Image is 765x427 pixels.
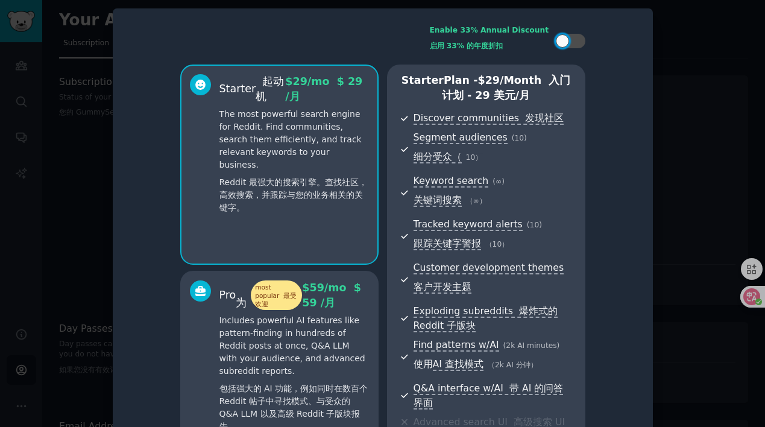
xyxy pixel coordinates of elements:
font: 客户开发主题 [414,281,471,293]
span: 跟踪关键字警报 [414,238,481,250]
div: Enable 33% Annual Discount [430,25,549,56]
span: Discover communities [414,112,564,125]
span: AI 查找模式 [433,358,483,371]
font: 为 [236,297,247,309]
font: 起动机 [256,75,284,103]
font: $ 59 /月 [302,282,361,309]
div: Starter [219,74,286,104]
font: $ 29 /月 [285,75,362,103]
font: 启用 33% 的年度折扣 [430,42,503,50]
span: Customer development themes [414,262,564,294]
span: ( ∞ ) [493,177,505,186]
span: （∞） [466,197,486,205]
font: 入门计划 - 29 美元/月 [442,74,570,101]
font: 发现社区 [525,112,564,124]
span: Exploding subreddits [414,305,558,333]
span: Find patterns w/AI [414,339,499,352]
span: （10） [485,240,509,248]
p: Starter Plan - [400,73,573,103]
span: most popular [251,280,302,310]
span: ( 2k AI minutes ) [503,341,560,350]
font: Reddit 最强大的搜索引擎。查找社区，高效搜索，并跟踪与您的业务相关的关键字。 [219,177,367,212]
span: Keyword search [414,175,489,188]
font: 使用 [414,358,538,370]
span: ( 10 ) [527,221,542,229]
div: Pro [219,280,303,310]
p: The most powerful search engine for Reddit. Find communities, search them efficiently, and track ... [219,108,369,219]
span: ( 10 ) [512,134,527,142]
span: 细分受众（ [414,151,462,163]
span: $ 29 /mo [285,75,362,103]
span: Q&A interface w/AI [414,382,564,410]
span: 关键词搜索 [414,194,462,207]
span: $ 59 /mo [302,282,361,309]
span: $ 29 /month [477,74,541,86]
span: Tracked keyword alerts [414,218,523,231]
span: Segment audiences [414,131,508,144]
span: 10） [466,153,483,162]
font: 最受欢迎 [255,292,297,308]
span: （2k AI 分钟） [488,361,538,369]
